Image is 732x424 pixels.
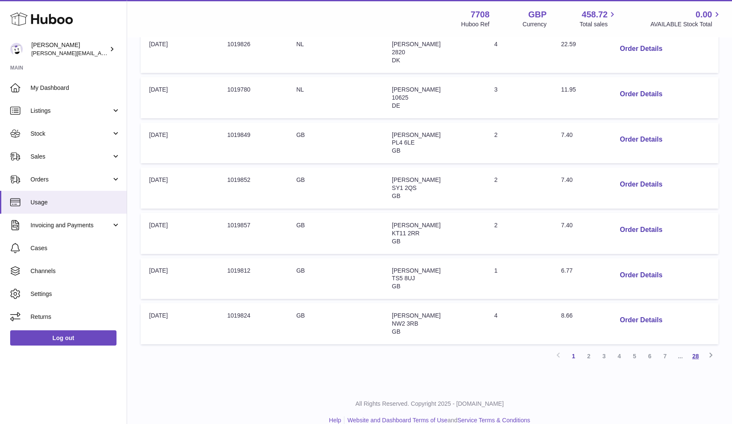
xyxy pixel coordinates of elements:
[486,213,553,254] td: 2
[30,313,120,321] span: Returns
[561,131,572,138] span: 7.40
[523,20,547,28] div: Currency
[486,77,553,118] td: 3
[471,9,490,20] strong: 7708
[596,349,612,364] a: 3
[650,9,722,28] a: 0.00 AVAILABLE Stock Total
[392,275,415,282] span: TS5 8UJ
[392,94,408,101] span: 10625
[566,349,581,364] a: 1
[561,267,572,274] span: 6.77
[613,131,669,148] button: Order Details
[141,167,219,209] td: [DATE]
[579,20,617,28] span: Total sales
[30,84,120,92] span: My Dashboard
[688,349,703,364] a: 28
[642,349,657,364] a: 6
[141,303,219,344] td: [DATE]
[392,147,400,154] span: GB
[30,221,111,229] span: Invoicing and Payments
[30,198,120,206] span: Usage
[392,238,400,245] span: GB
[392,320,418,327] span: NW2 3RB
[219,123,288,164] td: 1019849
[486,123,553,164] td: 2
[141,32,219,73] td: [DATE]
[392,192,400,199] span: GB
[392,283,400,290] span: GB
[288,213,383,254] td: GB
[219,258,288,299] td: 1019812
[392,222,441,229] span: [PERSON_NAME]
[288,303,383,344] td: GB
[392,86,441,93] span: [PERSON_NAME]
[392,139,415,146] span: PL4 6LE
[457,417,530,424] a: Service Terms & Conditions
[134,400,725,408] p: All Rights Reserved. Copyright 2025 - [DOMAIN_NAME]
[613,40,669,58] button: Order Details
[141,123,219,164] td: [DATE]
[288,32,383,73] td: NL
[486,32,553,73] td: 4
[486,167,553,209] td: 2
[141,77,219,118] td: [DATE]
[613,267,669,284] button: Order Details
[581,349,596,364] a: 2
[486,303,553,344] td: 4
[347,417,447,424] a: Website and Dashboard Terms of Use
[673,349,688,364] span: ...
[219,167,288,209] td: 1019852
[582,9,607,20] span: 458.72
[30,267,120,275] span: Channels
[392,176,441,183] span: [PERSON_NAME]
[30,176,111,184] span: Orders
[657,349,673,364] a: 7
[528,9,546,20] strong: GBP
[31,50,170,56] span: [PERSON_NAME][EMAIL_ADDRESS][DOMAIN_NAME]
[30,130,111,138] span: Stock
[392,57,400,64] span: DK
[288,123,383,164] td: GB
[579,9,617,28] a: 458.72 Total sales
[561,312,572,319] span: 8.66
[486,258,553,299] td: 1
[141,258,219,299] td: [DATE]
[392,184,416,191] span: SY1 2QS
[10,43,23,56] img: victor@erbology.co
[696,9,712,20] span: 0.00
[613,176,669,193] button: Order Details
[141,213,219,254] td: [DATE]
[392,267,441,274] span: [PERSON_NAME]
[561,176,572,183] span: 7.40
[288,167,383,209] td: GB
[30,153,111,161] span: Sales
[392,49,405,56] span: 2820
[627,349,642,364] a: 5
[650,20,722,28] span: AVAILABLE Stock Total
[288,258,383,299] td: GB
[461,20,490,28] div: Huboo Ref
[219,32,288,73] td: 1019826
[561,86,576,93] span: 11.95
[392,312,441,319] span: [PERSON_NAME]
[288,77,383,118] td: NL
[31,41,108,57] div: [PERSON_NAME]
[613,86,669,103] button: Order Details
[613,221,669,239] button: Order Details
[392,230,419,237] span: KT11 2RR
[561,222,572,229] span: 7.40
[612,349,627,364] a: 4
[392,41,441,47] span: [PERSON_NAME]
[392,131,441,138] span: [PERSON_NAME]
[613,312,669,329] button: Order Details
[10,330,116,346] a: Log out
[30,244,120,252] span: Cases
[30,290,120,298] span: Settings
[392,102,400,109] span: DE
[561,41,576,47] span: 22.59
[329,417,341,424] a: Help
[219,213,288,254] td: 1019857
[392,328,400,335] span: GB
[219,303,288,344] td: 1019824
[30,107,111,115] span: Listings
